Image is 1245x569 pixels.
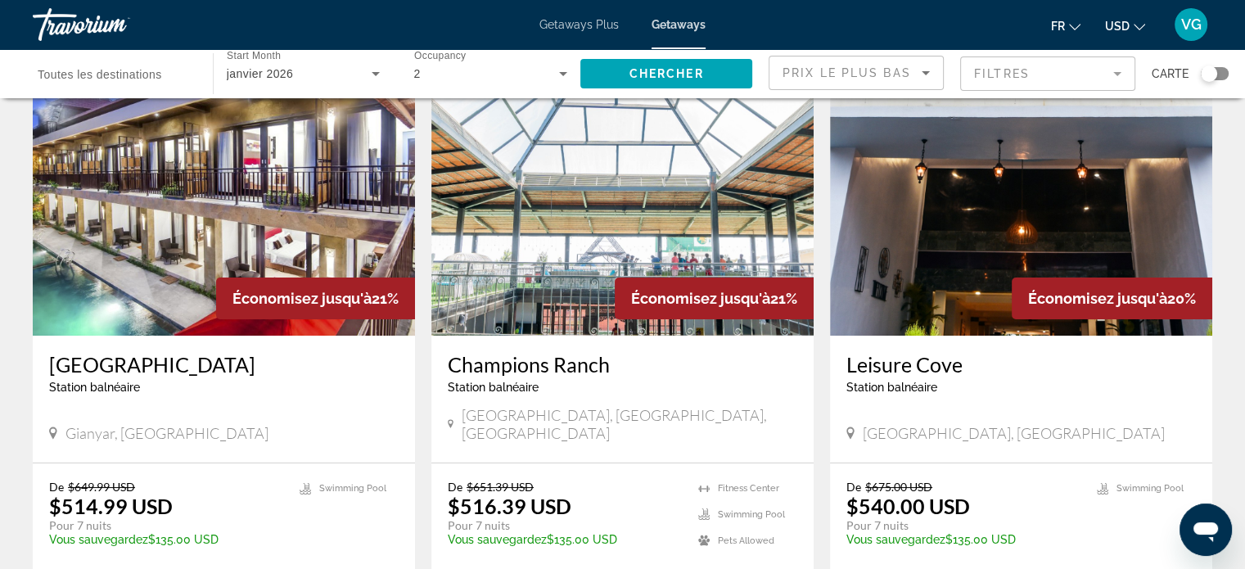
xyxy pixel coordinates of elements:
button: Change language [1051,14,1080,38]
p: Pour 7 nuits [846,518,1080,533]
img: 3957E01X.jpg [830,74,1212,336]
img: F943E01X.jpg [431,74,814,336]
span: De [448,480,462,494]
div: 20% [1012,278,1212,319]
span: De [846,480,861,494]
span: Station balnéaire [448,381,539,394]
span: 2 [414,67,421,80]
button: Filter [960,56,1135,92]
button: User Menu [1170,7,1212,42]
span: Station balnéaire [846,381,937,394]
span: fr [1051,20,1065,33]
span: USD [1105,20,1130,33]
mat-select: Sort by [783,63,930,83]
span: Swimming Pool [718,509,785,520]
span: $675.00 USD [865,480,932,494]
p: $135.00 USD [49,533,283,546]
span: Vous sauvegardez [49,533,148,546]
span: Occupancy [414,51,466,61]
a: Travorium [33,3,196,46]
p: Pour 7 nuits [49,518,283,533]
span: Swimming Pool [319,483,386,494]
p: $135.00 USD [846,533,1080,546]
span: Pets Allowed [718,535,774,546]
div: 21% [216,278,415,319]
span: Station balnéaire [49,381,140,394]
a: Getaways Plus [539,18,619,31]
span: $649.99 USD [68,480,135,494]
button: Change currency [1105,14,1145,38]
p: Pour 7 nuits [448,518,682,533]
span: VG [1181,16,1202,33]
span: [GEOGRAPHIC_DATA], [GEOGRAPHIC_DATA], [GEOGRAPHIC_DATA] [462,406,797,442]
p: $514.99 USD [49,494,173,518]
span: Fitness Center [718,483,779,494]
span: Toutes les destinations [38,68,162,81]
span: Chercher [629,67,704,80]
span: $651.39 USD [467,480,534,494]
div: 21% [615,278,814,319]
iframe: Bouton de lancement de la fenêtre de messagerie [1180,504,1232,556]
span: Vous sauvegardez [846,533,945,546]
p: $516.39 USD [448,494,571,518]
span: De [49,480,64,494]
span: Économisez jusqu'à [1028,290,1167,307]
p: $135.00 USD [448,533,682,546]
p: $540.00 USD [846,494,970,518]
span: janvier 2026 [227,67,294,80]
a: [GEOGRAPHIC_DATA] [49,352,399,377]
span: Vous sauvegardez [448,533,547,546]
a: Getaways [652,18,706,31]
span: [GEOGRAPHIC_DATA], [GEOGRAPHIC_DATA] [863,424,1165,442]
button: Chercher [580,59,752,88]
span: Économisez jusqu'à [631,290,770,307]
a: Leisure Cove [846,352,1196,377]
span: Prix ​​le plus bas [783,66,911,79]
span: Gianyar, [GEOGRAPHIC_DATA] [65,424,268,442]
a: Champions Ranch [448,352,797,377]
span: Start Month [227,51,281,61]
span: Swimming Pool [1116,483,1184,494]
span: Carte [1152,62,1189,85]
img: RH47E01X.jpg [33,74,415,336]
span: Économisez jusqu'à [232,290,372,307]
